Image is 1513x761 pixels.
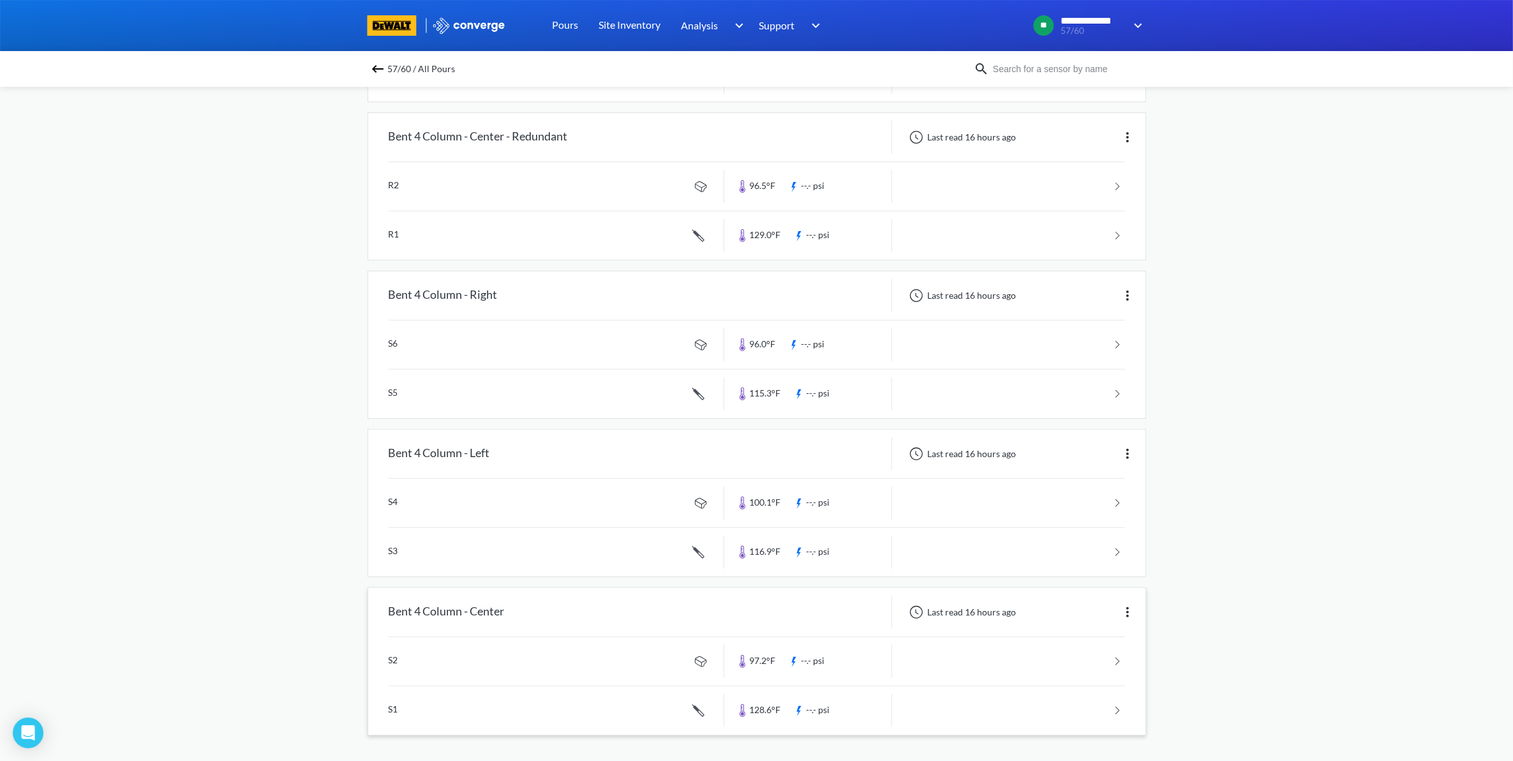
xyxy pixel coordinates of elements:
[13,718,43,748] div: Open Intercom Messenger
[902,130,1020,145] div: Last read 16 hours ago
[803,18,824,33] img: downArrow.svg
[902,605,1020,620] div: Last read 16 hours ago
[389,279,498,312] div: Bent 4 Column - Right
[902,446,1020,462] div: Last read 16 hours ago
[1061,26,1126,36] span: 57/60
[1126,18,1146,33] img: downArrow.svg
[759,17,794,33] span: Support
[370,61,385,77] img: backspace.svg
[989,62,1144,76] input: Search for a sensor by name
[368,15,432,36] a: branding logo
[1120,605,1135,620] img: more.svg
[388,60,456,78] span: 57/60 / All Pours
[1120,130,1135,145] img: more.svg
[368,15,417,36] img: branding logo
[902,288,1020,303] div: Last read 16 hours ago
[974,61,989,77] img: icon-search.svg
[1120,446,1135,462] img: more.svg
[1120,288,1135,303] img: more.svg
[389,437,490,471] div: Bent 4 Column - Left
[389,596,505,629] div: Bent 4 Column - Center
[681,17,718,33] span: Analysis
[727,18,747,33] img: downArrow.svg
[389,121,568,154] div: Bent 4 Column - Center - Redundant
[432,17,506,34] img: logo_ewhite.svg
